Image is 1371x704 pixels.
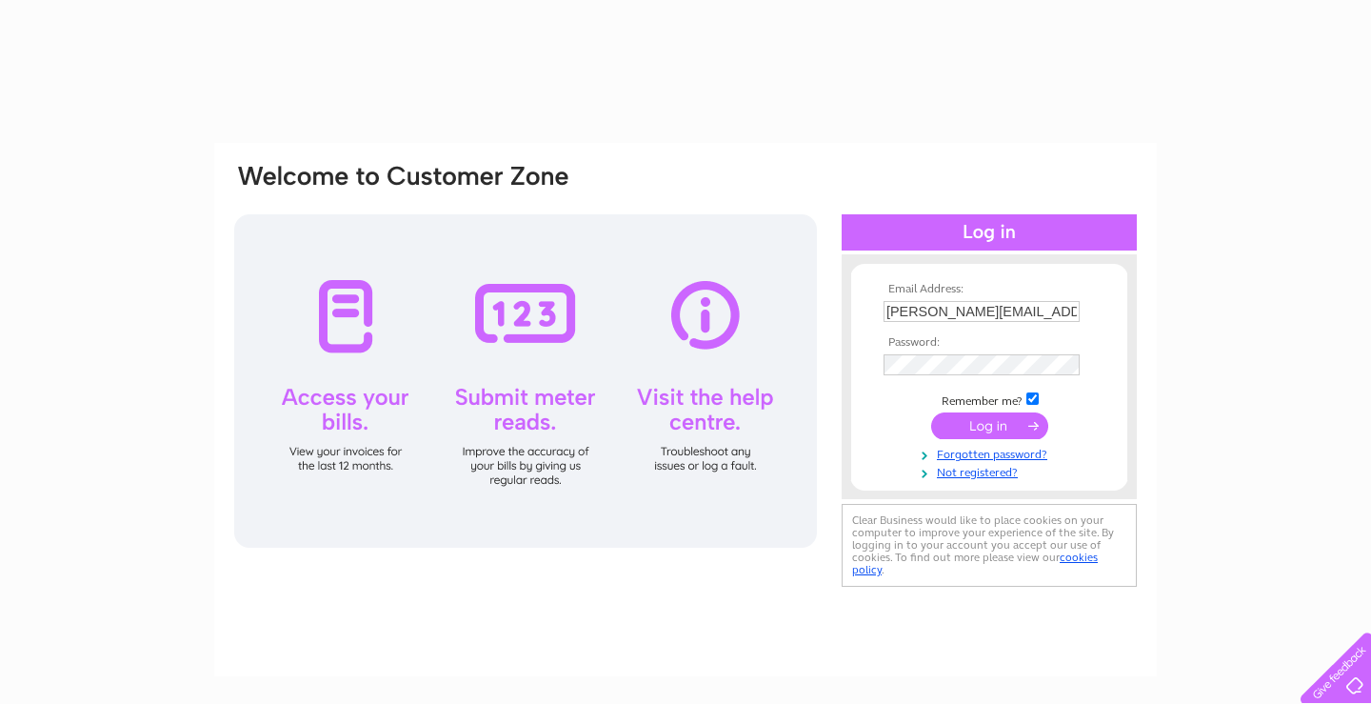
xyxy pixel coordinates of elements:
[931,412,1048,439] input: Submit
[879,283,1100,296] th: Email Address:
[852,551,1098,576] a: cookies policy
[884,444,1100,462] a: Forgotten password?
[879,336,1100,350] th: Password:
[842,504,1137,587] div: Clear Business would like to place cookies on your computer to improve your experience of the sit...
[879,390,1100,409] td: Remember me?
[884,462,1100,480] a: Not registered?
